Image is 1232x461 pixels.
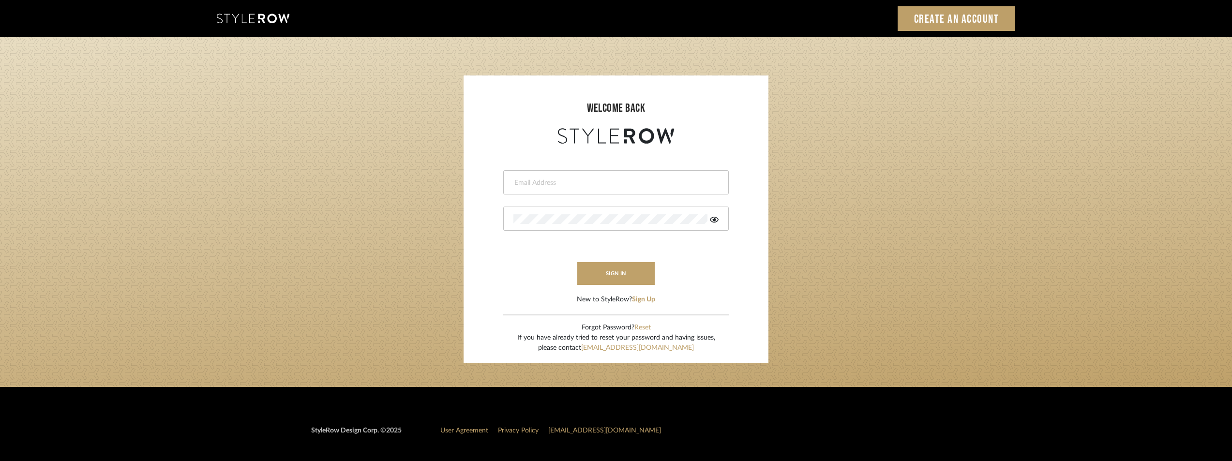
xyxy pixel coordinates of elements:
a: [EMAIL_ADDRESS][DOMAIN_NAME] [581,344,694,351]
div: welcome back [473,100,759,117]
button: Reset [634,323,651,333]
a: Create an Account [898,6,1016,31]
div: If you have already tried to reset your password and having issues, please contact [517,333,715,353]
a: User Agreement [440,427,488,434]
button: Sign Up [632,295,655,305]
div: New to StyleRow? [577,295,655,305]
button: sign in [577,262,655,285]
a: Privacy Policy [498,427,539,434]
div: Forgot Password? [517,323,715,333]
input: Email Address [513,178,716,188]
div: StyleRow Design Corp. ©2025 [311,426,402,444]
a: [EMAIL_ADDRESS][DOMAIN_NAME] [548,427,661,434]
